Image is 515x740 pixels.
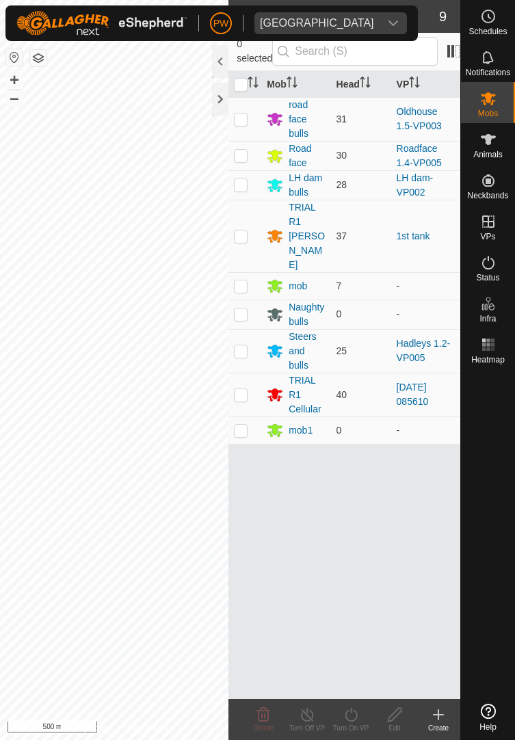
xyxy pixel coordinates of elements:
a: Roadface 1.4-VP005 [397,143,442,168]
a: 1st tank [397,230,430,241]
span: Neckbands [467,191,508,200]
span: 31 [336,114,347,124]
td: - [391,272,460,300]
span: Heatmap [471,356,505,364]
input: Search (S) [272,37,438,66]
div: TRIAL R1 [PERSON_NAME] [289,200,325,272]
div: road face bulls [289,98,325,141]
img: Gallagher Logo [16,11,187,36]
th: Mob [261,71,330,98]
span: Status [476,274,499,282]
a: Help [461,698,515,737]
span: Animals [473,150,503,159]
div: Road face [289,142,325,170]
span: Kawhia Farm [254,12,380,34]
div: TRIAL R1 Cellular [289,373,325,417]
span: Delete [254,724,274,732]
a: Privacy Policy [60,722,111,735]
span: 0 [336,425,342,436]
a: LH dam-VP002 [397,172,434,198]
div: Create [417,723,460,733]
span: PW [213,16,229,31]
span: 30 [336,150,347,161]
a: Hadleys 1.2-VP005 [397,338,451,363]
span: 28 [336,179,347,190]
td: - [391,300,460,329]
div: Steers and bulls [289,330,325,373]
button: Map Layers [30,50,47,66]
a: [DATE] 085610 [397,382,429,407]
button: Reset Map [6,49,23,66]
span: Notifications [466,68,510,77]
span: 37 [336,230,347,241]
div: Turn On VP [329,723,373,733]
span: 25 [336,345,347,356]
span: Help [479,723,497,731]
span: 0 selected [237,37,272,66]
div: Naughty bulls [289,300,325,329]
div: LH dam bulls [289,171,325,200]
a: Oldhouse 1.5-VP003 [397,106,442,131]
div: Edit [373,723,417,733]
span: Mobs [478,109,498,118]
span: 0 [336,308,342,319]
p-sorticon: Activate to sort [287,79,298,90]
th: VP [391,71,460,98]
button: – [6,90,23,106]
p-sorticon: Activate to sort [409,79,420,90]
div: [GEOGRAPHIC_DATA] [260,18,374,29]
div: dropdown trigger [380,12,407,34]
span: VPs [480,233,495,241]
div: mob [289,279,307,293]
a: Contact Us [128,722,168,735]
p-sorticon: Activate to sort [360,79,371,90]
span: 7 [336,280,342,291]
td: - [391,417,460,444]
div: Turn Off VP [285,723,329,733]
span: Schedules [468,27,507,36]
span: 9 [439,6,447,27]
span: 40 [336,389,347,400]
p-sorticon: Activate to sort [248,79,259,90]
th: Head [331,71,391,98]
span: Infra [479,315,496,323]
div: mob1 [289,423,313,438]
button: + [6,72,23,88]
